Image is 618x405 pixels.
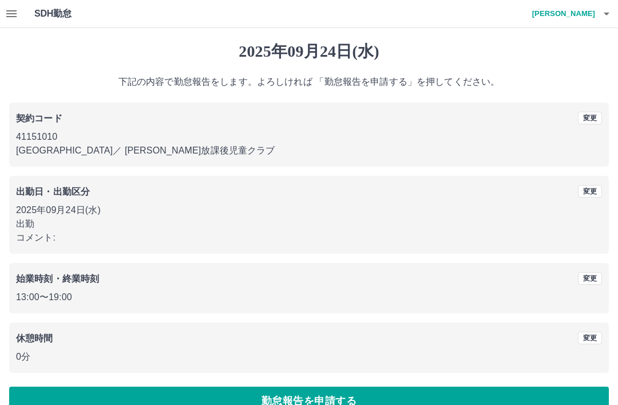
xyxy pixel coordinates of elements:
[578,272,602,285] button: 変更
[16,144,602,158] p: [GEOGRAPHIC_DATA] ／ [PERSON_NAME]放課後児童クラブ
[16,290,602,304] p: 13:00 〜 19:00
[16,217,602,231] p: 出勤
[578,112,602,124] button: 変更
[16,231,602,245] p: コメント:
[9,75,609,89] p: 下記の内容で勤怠報告をします。よろしければ 「勤怠報告を申請する」を押してください。
[578,185,602,198] button: 変更
[16,333,53,343] b: 休憩時間
[16,274,99,284] b: 始業時刻・終業時刻
[16,130,602,144] p: 41151010
[16,113,62,123] b: 契約コード
[16,187,90,196] b: 出勤日・出勤区分
[16,350,602,364] p: 0分
[9,42,609,61] h1: 2025年09月24日(水)
[578,332,602,344] button: 変更
[16,203,602,217] p: 2025年09月24日(水)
